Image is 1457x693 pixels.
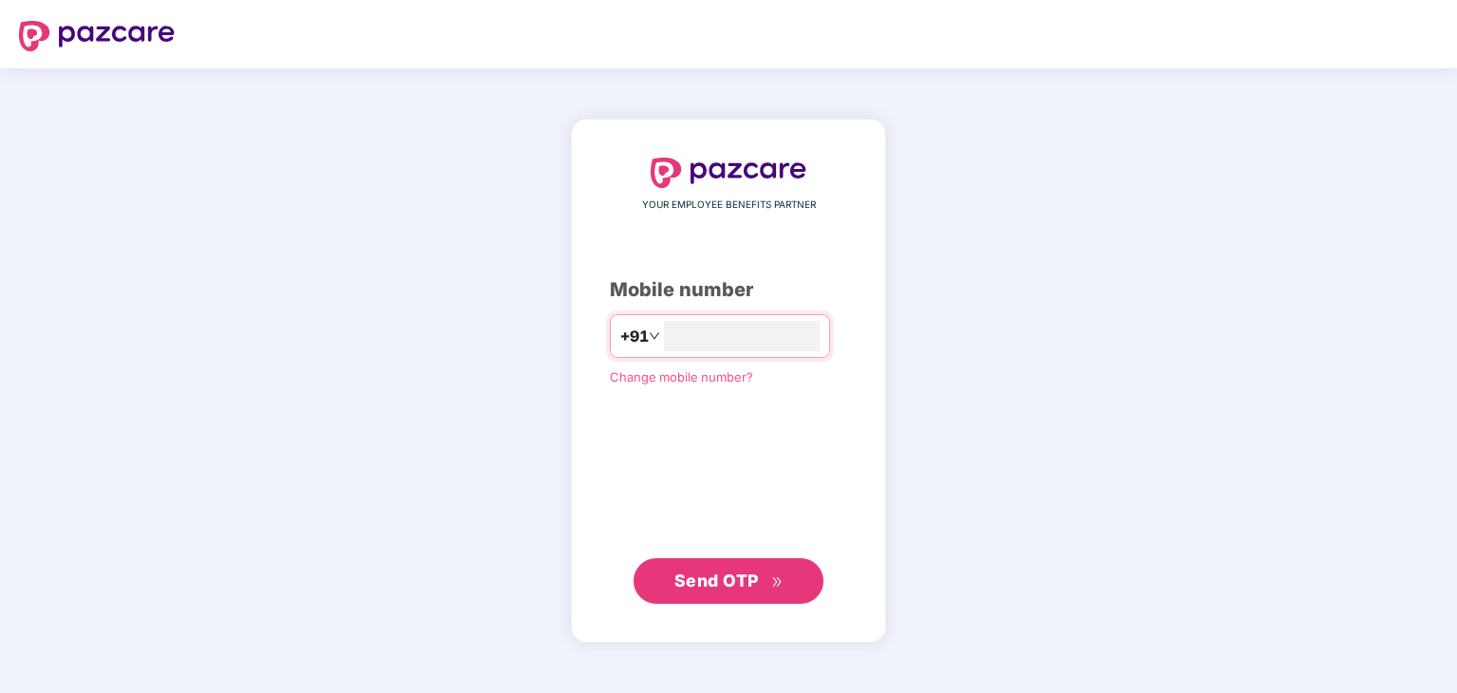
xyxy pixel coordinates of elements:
[771,576,784,589] span: double-right
[610,369,753,384] a: Change mobile number?
[674,571,759,590] span: Send OTP
[634,558,823,604] button: Send OTPdouble-right
[642,197,816,213] span: YOUR EMPLOYEE BENEFITS PARTNER
[649,330,660,342] span: down
[651,158,806,188] img: logo
[620,325,649,348] span: +91
[19,21,175,51] img: logo
[610,275,847,305] div: Mobile number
